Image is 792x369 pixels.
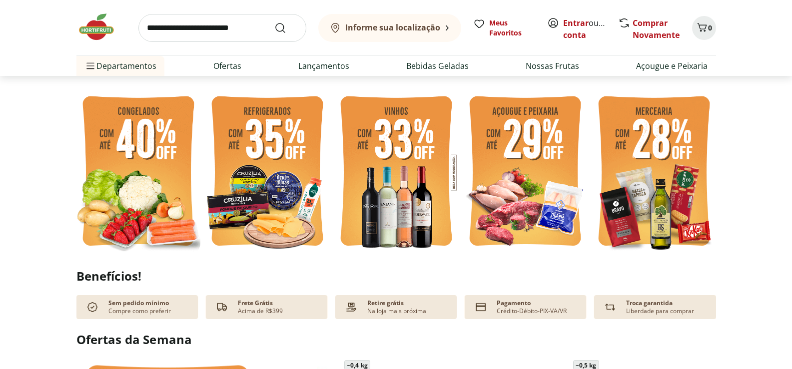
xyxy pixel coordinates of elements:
[633,17,680,40] a: Comprar Novamente
[497,299,531,307] p: Pagamento
[238,299,273,307] p: Frete Grátis
[345,22,440,33] b: Informe sua localização
[708,23,712,32] span: 0
[343,299,359,315] img: payment
[84,54,156,78] span: Departamentos
[76,12,126,42] img: Hortifruti
[213,60,241,72] a: Ofertas
[563,17,608,41] span: ou
[334,90,458,255] img: vinho
[108,299,169,307] p: Sem pedido mínimo
[76,331,716,348] h2: Ofertas da Semana
[76,269,716,283] h2: Benefícios!
[138,14,306,42] input: search
[497,307,567,315] p: Crédito-Débito-PIX-VA/VR
[84,54,96,78] button: Menu
[205,90,329,255] img: refrigerados
[367,299,404,307] p: Retire grátis
[636,60,708,72] a: Açougue e Peixaria
[214,299,230,315] img: truck
[592,90,716,255] img: mercearia
[489,18,535,38] span: Meus Favoritos
[367,307,426,315] p: Na loja mais próxima
[463,90,587,255] img: açougue
[76,90,200,255] img: feira
[274,22,298,34] button: Submit Search
[298,60,349,72] a: Lançamentos
[526,60,579,72] a: Nossas Frutas
[602,299,618,315] img: Devolução
[318,14,461,42] button: Informe sua localização
[84,299,100,315] img: check
[563,17,589,28] a: Entrar
[626,299,673,307] p: Troca garantida
[626,307,694,315] p: Liberdade para comprar
[473,18,535,38] a: Meus Favoritos
[563,17,618,40] a: Criar conta
[238,307,283,315] p: Acima de R$399
[108,307,171,315] p: Compre como preferir
[692,16,716,40] button: Carrinho
[473,299,489,315] img: card
[406,60,469,72] a: Bebidas Geladas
